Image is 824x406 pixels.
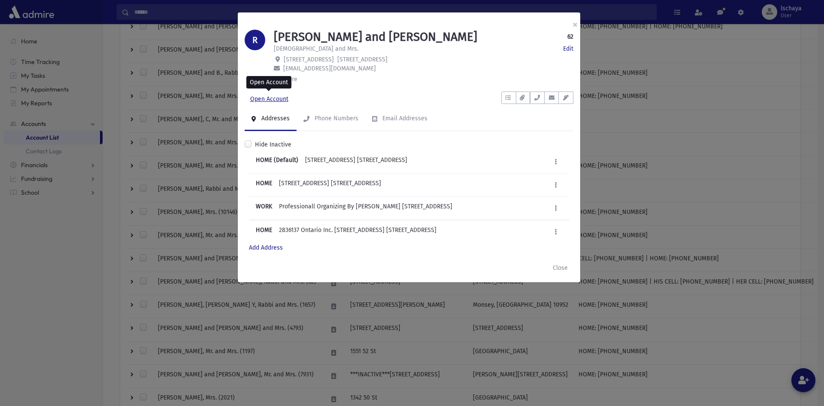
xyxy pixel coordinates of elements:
[255,140,291,149] label: Hide Inactive
[256,226,272,238] b: HOME
[279,179,381,191] div: [STREET_ADDRESS] [STREET_ADDRESS]
[547,260,573,275] button: Close
[260,115,290,122] div: Addresses
[279,202,452,214] div: Professionall Organizing By [PERSON_NAME] [STREET_ADDRESS]
[563,44,573,53] a: Edit
[284,56,334,63] span: [STREET_ADDRESS]
[245,92,294,107] a: Open Account
[313,115,358,122] div: Phone Numbers
[365,107,434,131] a: Email Addresses
[256,156,298,168] b: HOME (Default)
[274,44,358,53] p: [DEMOGRAPHIC_DATA] and Mrs.
[249,244,283,251] a: Add Address
[566,12,585,37] button: ×
[297,107,365,131] a: Phone Numbers
[283,65,376,72] span: [EMAIL_ADDRESS][DOMAIN_NAME]
[279,226,436,238] div: 2836137 Ontario Inc. [STREET_ADDRESS] [STREET_ADDRESS]
[256,202,272,214] b: WORK
[245,107,297,131] a: Addresses
[305,156,407,168] div: [STREET_ADDRESS] [STREET_ADDRESS]
[381,115,427,122] div: Email Addresses
[256,179,272,191] b: HOME
[337,56,388,63] span: [STREET_ADDRESS]
[567,32,573,41] strong: 62
[274,30,477,44] h1: [PERSON_NAME] and [PERSON_NAME]
[245,30,265,50] div: R
[246,76,291,89] div: Open Account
